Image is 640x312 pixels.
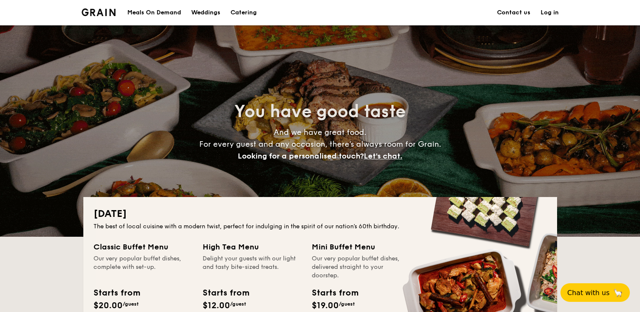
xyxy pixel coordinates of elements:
span: /guest [230,301,246,307]
a: Logotype [82,8,116,16]
div: Delight your guests with our light and tasty bite-sized treats. [203,255,302,280]
div: Our very popular buffet dishes, delivered straight to your doorstep. [312,255,411,280]
div: The best of local cuisine with a modern twist, perfect for indulging in the spirit of our nation’... [93,222,547,231]
button: Chat with us🦙 [560,283,630,302]
div: Starts from [93,287,140,299]
span: $20.00 [93,301,123,311]
span: Chat with us [567,289,610,297]
img: Grain [82,8,116,16]
div: Mini Buffet Menu [312,241,411,253]
span: $19.00 [312,301,339,311]
span: $12.00 [203,301,230,311]
span: 🦙 [613,288,623,298]
div: Starts from [312,287,358,299]
span: You have good taste [234,101,406,122]
div: High Tea Menu [203,241,302,253]
span: Let's chat. [364,151,402,161]
span: /guest [123,301,139,307]
div: Starts from [203,287,249,299]
div: Classic Buffet Menu [93,241,192,253]
span: /guest [339,301,355,307]
h2: [DATE] [93,207,547,221]
div: Our very popular buffet dishes, complete with set-up. [93,255,192,280]
span: Looking for a personalised touch? [238,151,364,161]
span: And we have great food. For every guest and any occasion, there’s always room for Grain. [199,128,441,161]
